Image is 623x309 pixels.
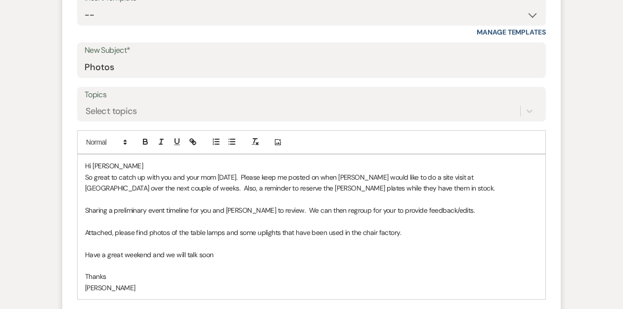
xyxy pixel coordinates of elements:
p: Sharing a preliminary event timeline for you and [PERSON_NAME] to review. We can then regroup for... [85,205,538,216]
p: Hi [PERSON_NAME] [85,160,538,171]
label: New Subject* [85,43,538,58]
p: Thanks [85,271,538,282]
p: So great to catch up with you and your mom [DATE]. Please keep me posted on when [PERSON_NAME] wo... [85,172,538,194]
label: Topics [85,88,538,102]
div: Select topics [86,105,137,118]
a: Manage Templates [477,28,546,37]
p: Attached, please find photos of the table lamps and some uplights that have been used in the chai... [85,227,538,238]
p: [PERSON_NAME] [85,282,538,293]
p: Have a great weekend and we will talk soon [85,249,538,260]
